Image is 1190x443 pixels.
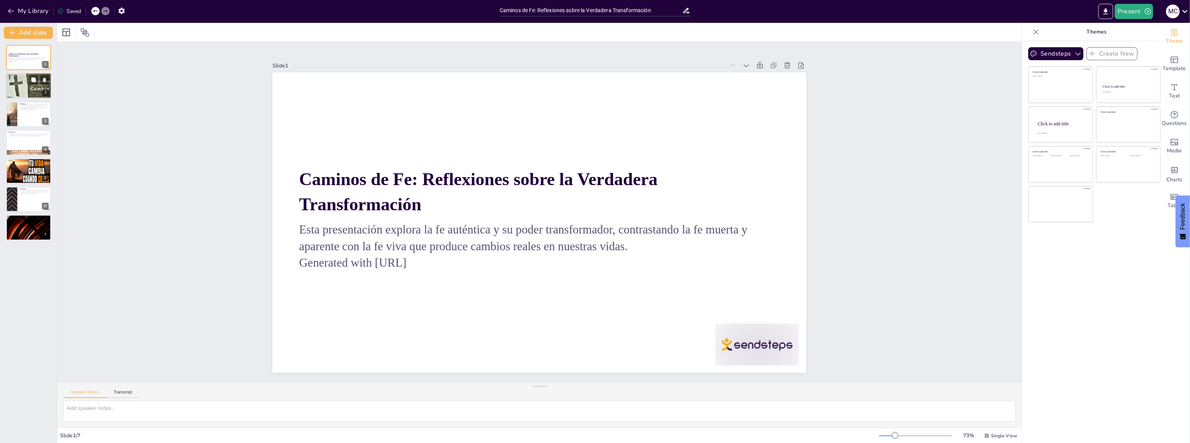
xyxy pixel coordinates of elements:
div: Slide 1 [340,335,790,389]
p: La fe sin acción es un ritual vacío. [8,78,49,80]
button: Add slide [4,27,53,39]
p: Esta presentación explora la fe auténtica y su poder transformador, contrastando la fe muerta y a... [8,58,49,60]
span: Single View [991,433,1017,439]
div: Click to add title [1033,150,1087,153]
div: Click to add title [1038,121,1086,126]
button: Feedback - Show survey [1176,195,1190,247]
div: Click to add text [1070,155,1087,157]
p: La fe muerta será arrancada; la fe aparente será expuesta; la fe viva salvará y transformará. [DE... [19,190,49,194]
button: Create New [1086,47,1137,60]
div: Add ready made slides [1159,50,1190,78]
span: Table [1168,202,1181,210]
div: 4 [42,146,49,153]
p: Llamado al Altar [8,216,49,218]
div: Get real-time input from your audience [1159,105,1190,133]
div: 7 [6,215,51,240]
p: Fe Aparente [8,131,49,133]
div: Click to add title [1101,150,1155,153]
div: 5 [42,174,49,181]
div: Click to add title [1101,110,1155,113]
p: Generated with [URL] [8,60,49,62]
button: Speaker Notes [63,390,106,398]
div: 7 [42,231,49,238]
button: Sendsteps [1028,47,1083,60]
span: Position [80,28,89,37]
p: El infierno está lleno de gente que cantaba ‘[DEMOGRAPHIC_DATA] vive’ mientras su corazón moría e... [8,133,49,136]
div: 1 [42,61,49,68]
div: 2 [42,90,49,96]
div: Change the overall theme [1159,23,1190,50]
p: Esta presentación explora la fe auténtica y su poder transformador, contrastando la fe muerta y a... [301,145,783,227]
div: Add a table [1159,187,1190,215]
p: No llames [DEMOGRAPHIC_DATA] a tu ritualismo; eso es religión hueca que apesta delante de [DEMOGR... [19,104,49,110]
p: La [DEMOGRAPHIC_DATA] que no crucifica tu carne no viene [PERSON_NAME][DEMOGRAPHIC_DATA]. Una fe ... [8,161,49,165]
div: Add text boxes [1159,78,1190,105]
p: La fe auténtica debe llevar a la acción. [8,76,49,77]
p: Fe Muerta [19,103,49,105]
span: Template [1163,64,1186,73]
button: Present [1115,4,1153,19]
p: Levántate, limpia tu corazón, deja que la [DEMOGRAPHIC_DATA] viva transforme cada área de tu vida... [8,218,49,221]
div: Click to add title [1103,85,1153,88]
div: 3 [6,102,51,127]
div: Click to add text [1101,155,1125,157]
input: Insert title [500,5,682,16]
p: Introducción [8,74,49,77]
div: Click to add text [1033,155,1050,157]
div: Click to add text [1033,75,1087,77]
p: La transformación es esencial en la [DEMOGRAPHIC_DATA]. [8,77,49,79]
div: Saved [57,8,81,15]
div: 3 [42,118,49,125]
div: Click to add text [1130,155,1154,157]
p: Themes [1042,23,1152,41]
div: 6 [42,203,49,210]
div: 2 [6,73,51,99]
div: 73 % [960,432,978,439]
div: Click to add text [1051,155,1069,157]
span: Text [1169,92,1180,100]
button: M c [1166,4,1180,19]
div: M c [1166,5,1180,18]
div: Click to add body [1038,133,1086,134]
p: Generated with [URL] [305,128,784,195]
span: Theme [1166,37,1183,45]
button: Transcript [106,390,140,398]
p: Conclusión [19,188,49,190]
div: Add images, graphics, shapes or video [1159,133,1190,160]
p: La fe debe reflejarse en decisiones diarias. [8,80,49,82]
strong: Caminos de Fe: Reflexiones sobre la Verdadera Transformación [417,222,779,280]
div: Slide 1 / 7 [60,432,879,439]
button: Export to PowerPoint [1098,4,1113,19]
button: My Library [6,5,52,17]
div: Add charts and graphs [1159,160,1190,187]
p: Fe Viva [8,159,49,162]
div: 4 [6,130,51,155]
span: Charts [1166,176,1182,184]
span: Questions [1162,119,1187,128]
div: 6 [6,187,51,212]
div: Click to add text [1102,92,1153,93]
div: Click to add title [1033,71,1087,74]
strong: Caminos de Fe: Reflexiones sobre la Verdadera Transformación [8,53,38,57]
button: Delete Slide [40,75,49,85]
button: Duplicate Slide [29,75,38,85]
div: Layout [60,26,72,38]
div: 1 [6,45,51,70]
span: Media [1167,147,1182,155]
div: 5 [6,158,51,184]
span: Feedback [1179,203,1186,230]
